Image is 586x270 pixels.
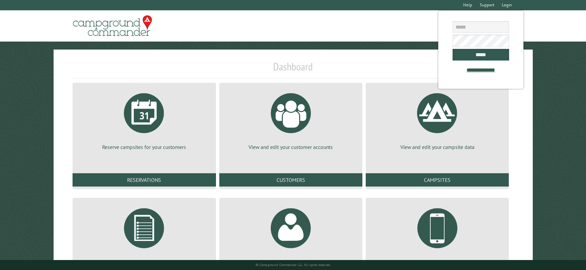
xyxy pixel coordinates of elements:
[81,88,208,151] a: Reserve campsites for your customers
[81,143,208,151] p: Reserve campsites for your customers
[73,173,216,187] a: Reservations
[227,258,354,266] p: View and edit your Campground Commander account
[374,203,501,266] a: Manage customer communications
[256,263,331,267] small: © Campground Commander LLC. All rights reserved.
[366,173,509,187] a: Campsites
[227,88,354,151] a: View and edit your customer accounts
[71,13,154,39] img: Campground Commander
[71,60,515,78] h1: Dashboard
[227,143,354,151] p: View and edit your customer accounts
[374,88,501,151] a: View and edit your campsite data
[227,203,354,266] a: View and edit your Campground Commander account
[219,173,362,187] a: Customers
[81,258,208,266] p: Generate reports about your campground
[81,203,208,266] a: Generate reports about your campground
[374,258,501,266] p: Manage customer communications
[374,143,501,151] p: View and edit your campsite data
